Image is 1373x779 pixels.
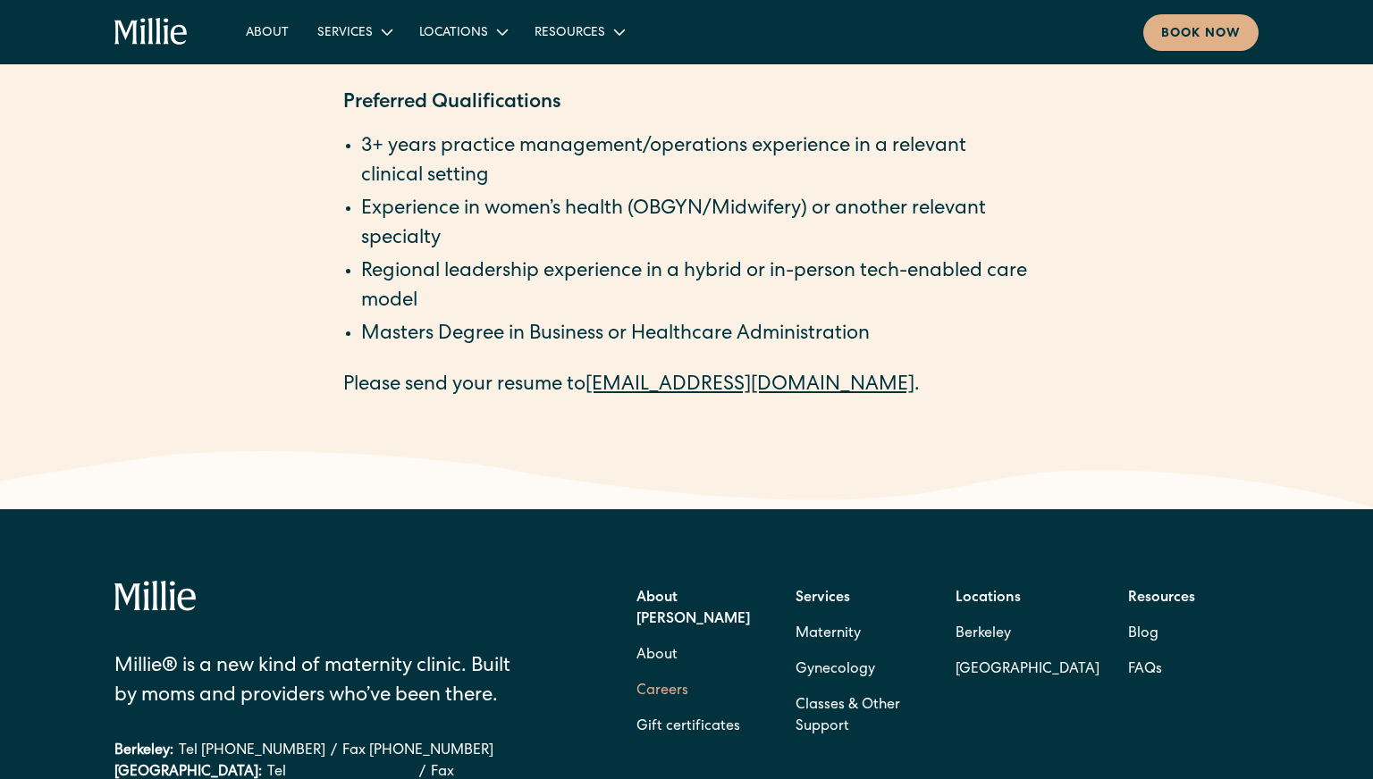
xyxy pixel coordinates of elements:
[114,653,535,712] div: Millie® is a new kind of maternity clinic. Built by moms and providers who’ve been there.
[317,24,373,43] div: Services
[232,17,303,46] a: About
[636,591,750,627] strong: About [PERSON_NAME]
[361,196,1030,255] li: Experience in women’s health (OBGYN/Midwifery) or another relevant specialty
[419,24,488,43] div: Locations
[535,24,605,43] div: Resources
[179,741,325,762] a: Tel [PHONE_NUMBER]
[303,17,405,46] div: Services
[796,652,875,688] a: Gynecology
[956,591,1021,606] strong: Locations
[361,321,1030,350] li: Masters Degree in Business or Healthcare Administration
[361,133,1030,192] li: 3+ years practice management/operations experience in a relevant clinical setting
[796,688,926,745] a: Classes & Other Support
[1143,14,1259,51] a: Book now
[361,258,1030,317] li: Regional leadership experience in a hybrid or in-person tech-enabled care model
[1128,616,1158,652] a: Blog
[405,17,520,46] div: Locations
[343,372,1030,401] p: Please send your resume to .
[342,741,493,762] a: Fax [PHONE_NUMBER]
[1128,652,1162,688] a: FAQs
[114,18,189,46] a: home
[331,741,337,762] div: /
[636,709,740,745] a: Gift certificates
[1128,591,1195,606] strong: Resources
[114,741,173,762] div: Berkeley:
[956,616,1099,652] a: Berkeley
[520,17,637,46] div: Resources
[636,674,688,709] a: Careers
[636,638,678,674] a: About
[796,616,861,652] a: Maternity
[343,94,560,113] strong: Preferred Qualifications
[956,652,1099,688] a: [GEOGRAPHIC_DATA]
[796,591,850,606] strong: Services
[1161,25,1241,44] div: Book now
[585,376,914,396] a: [EMAIL_ADDRESS][DOMAIN_NAME]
